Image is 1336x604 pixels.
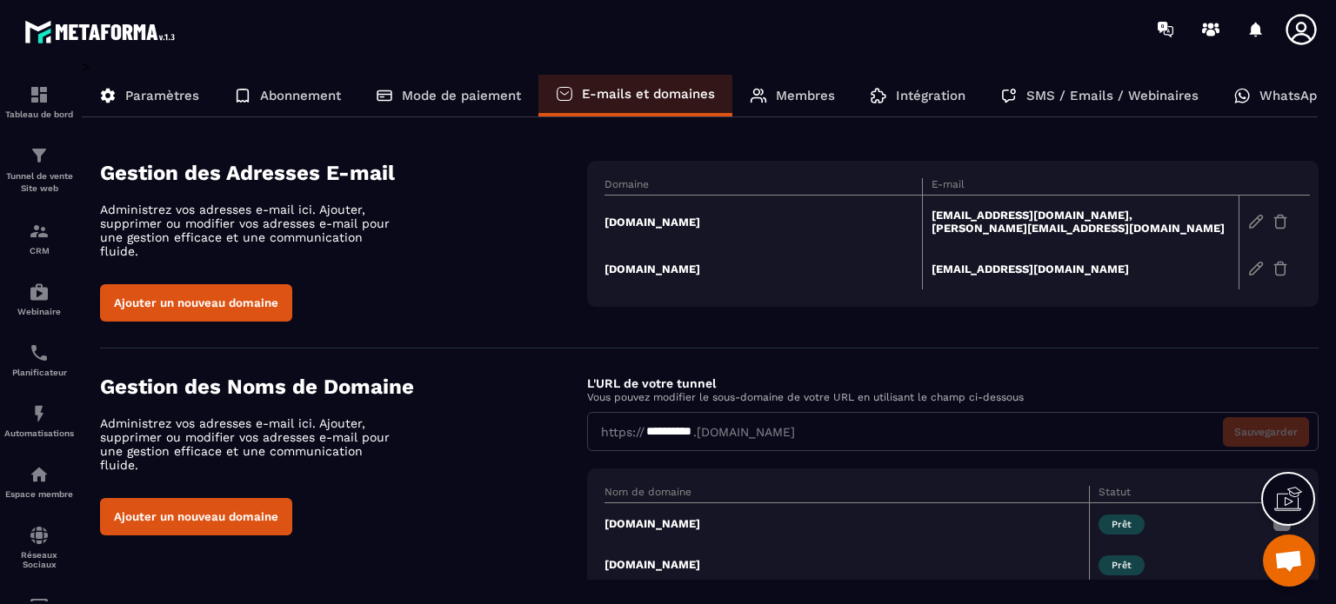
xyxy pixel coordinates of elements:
[605,248,922,289] td: [DOMAIN_NAME]
[605,544,1089,585] td: [DOMAIN_NAME]
[1099,555,1145,575] span: Prêt
[4,170,74,195] p: Tunnel de vente Site web
[1089,486,1263,503] th: Statut
[587,376,716,390] label: L'URL de votre tunnel
[922,178,1239,196] th: E-mail
[100,284,292,322] button: Ajouter un nouveau domaine
[29,221,50,242] img: formation
[4,368,74,377] p: Planificateur
[1263,534,1315,587] div: Ouvrir le chat
[24,16,181,48] img: logo
[1273,214,1288,229] img: trash-gr.2c9399ab.svg
[4,307,74,316] p: Webinaire
[922,248,1239,289] td: [EMAIL_ADDRESS][DOMAIN_NAME]
[4,208,74,269] a: formationformationCRM
[260,88,341,103] p: Abonnement
[100,375,587,399] h4: Gestion des Noms de Domaine
[776,88,835,103] p: Membres
[100,416,404,472] p: Administrez vos adresses e-mail ici. Ajouter, supprimer ou modifier vos adresses e-mail pour une ...
[29,84,50,105] img: formation
[29,282,50,302] img: automations
[125,88,199,103] p: Paramètres
[605,196,922,249] td: [DOMAIN_NAME]
[29,145,50,166] img: formation
[1099,514,1145,534] span: Prêt
[100,202,404,258] p: Administrez vos adresses e-mail ici. Ajouter, supprimer ou modifier vos adresses e-mail pour une ...
[1273,261,1288,276] img: trash-gr.2c9399ab.svg
[29,525,50,546] img: social-network
[4,428,74,438] p: Automatisations
[605,503,1089,545] td: [DOMAIN_NAME]
[4,451,74,512] a: automationsautomationsEspace membre
[605,486,1089,503] th: Nom de domaine
[4,110,74,119] p: Tableau de bord
[4,550,74,569] p: Réseaux Sociaux
[4,246,74,256] p: CRM
[4,269,74,329] a: automationsautomationsWebinaire
[29,403,50,424] img: automations
[4,71,74,132] a: formationformationTableau de bord
[100,498,292,535] button: Ajouter un nouveau domaine
[587,391,1319,403] p: Vous pouvez modifier le sous-domaine de votre URL en utilisant le champ ci-dessous
[1026,88,1199,103] p: SMS / Emails / Webinaires
[896,88,965,103] p: Intégration
[605,178,922,196] th: Domaine
[4,329,74,390] a: schedulerschedulerPlanificateur
[402,88,521,103] p: Mode de paiement
[1248,261,1264,276] img: edit-gr.78e3acdd.svg
[582,86,715,102] p: E-mails et domaines
[922,196,1239,249] td: [EMAIL_ADDRESS][DOMAIN_NAME], [PERSON_NAME][EMAIL_ADDRESS][DOMAIN_NAME]
[4,132,74,208] a: formationformationTunnel de vente Site web
[4,512,74,582] a: social-networksocial-networkRéseaux Sociaux
[4,390,74,451] a: automationsautomationsAutomatisations
[100,161,587,185] h4: Gestion des Adresses E-mail
[4,489,74,499] p: Espace membre
[29,342,50,363] img: scheduler
[29,464,50,485] img: automations
[1259,88,1325,103] p: WhatsApp
[1248,214,1264,229] img: edit-gr.78e3acdd.svg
